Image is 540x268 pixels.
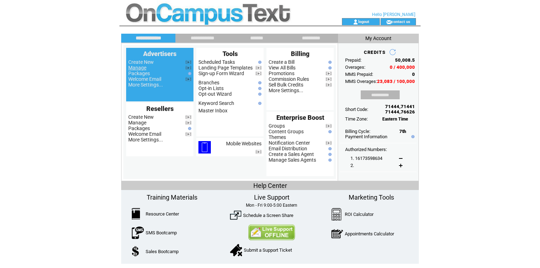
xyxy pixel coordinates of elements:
[146,249,179,254] a: Sales Bootcamp
[198,141,211,153] img: mobile-websites.png
[185,121,191,125] img: video.png
[146,211,179,217] a: Resource Center
[255,72,261,76] img: video.png
[132,208,140,219] img: ResourceCenter.png
[345,116,368,122] span: Time Zone:
[186,72,191,75] img: help.gif
[128,120,146,125] a: Manage
[226,141,261,146] a: Mobile Websites
[386,19,392,25] img: contact_us_icon.gif
[365,35,392,41] span: My Account
[358,19,369,24] a: logout
[128,131,161,137] a: Welcome Email
[385,104,415,115] span: 71444,71441 71444,76626
[198,91,232,97] a: Opt-out Wizard
[412,72,415,77] span: 0
[198,100,234,106] a: Keyword Search
[364,50,386,55] span: CREDITS
[128,59,154,65] a: Create New
[246,203,297,208] span: Mon - Fri 9:00-5:00 Eastern
[331,228,343,240] img: AppointmentCalc.png
[269,129,304,134] a: Content Groups
[223,50,238,57] span: Tools
[345,134,387,139] a: Payment Information
[269,134,286,140] a: Themes
[128,65,146,71] a: Manage
[345,231,394,236] a: Appointments Calculator
[331,208,342,220] img: Calculator.png
[326,77,332,81] img: video.png
[382,117,408,122] span: Eastern Time
[395,57,415,63] span: 50,008.5
[390,65,415,70] span: 0 / 400,000
[269,82,303,88] a: Sell Bulk Credits
[198,65,253,71] a: Landing Page Templates
[327,66,332,69] img: help.gif
[257,93,261,96] img: help.gif
[399,129,406,134] span: 7th
[345,72,373,77] span: MMS Prepaid:
[269,71,294,76] a: Promotions
[269,59,294,65] a: Create a Bill
[327,158,332,162] img: help.gif
[291,50,309,57] span: Billing
[132,227,144,239] img: SMSBootcamp.png
[243,213,293,218] a: Schedule a Screen Share
[198,85,224,91] a: Opt-in Lists
[185,132,191,136] img: video.png
[269,76,309,82] a: Commission Rules
[345,107,368,112] span: Short Code:
[257,61,261,64] img: help.gif
[269,88,303,93] a: More Settings...
[248,224,295,240] img: Contact Us
[326,72,332,76] img: video.png
[326,141,332,145] img: video.png
[372,12,415,17] span: Hello [PERSON_NAME]
[128,114,154,120] a: Create New
[254,194,289,201] span: Live Support
[269,146,307,151] a: Email Distribution
[327,130,332,133] img: help.gif
[269,65,296,71] a: View All Bills
[132,246,140,257] img: SalesBootcamp.png
[269,157,316,163] a: Manage Sales Agents
[350,163,354,168] span: 2.
[327,61,332,64] img: help.gif
[128,71,150,76] a: Packages
[276,114,324,121] span: Enterprise Boost
[146,105,174,112] span: Resellers
[128,76,161,82] a: Welcome Email
[230,210,241,221] img: ScreenShare.png
[257,87,261,90] img: help.gif
[185,66,191,70] img: video.png
[186,127,191,130] img: help.gif
[128,125,150,131] a: Packages
[345,212,373,217] a: ROI Calculator
[392,19,410,24] a: contact us
[326,124,332,128] img: video.png
[255,150,261,154] img: video.png
[128,137,163,143] a: More Settings...
[345,65,365,70] span: Overages:
[244,247,292,253] a: Submit a Support Ticket
[349,194,394,201] span: Marketing Tools
[410,135,415,138] img: help.gif
[185,60,191,64] img: video.png
[257,81,261,84] img: help.gif
[255,66,261,70] img: video.png
[350,156,382,161] span: 1. 16173598634
[198,59,235,65] a: Scheduled Tasks
[253,182,287,189] span: Help Center
[345,57,361,63] span: Prepaid:
[345,129,370,134] span: Billing Cycle:
[185,115,191,119] img: video.png
[377,79,415,84] span: 23,083 / 100,000
[345,147,387,152] span: Authorized Numbers:
[230,244,242,256] img: SupportTicket.png
[269,140,310,146] a: Notification Center
[327,147,332,150] img: help.gif
[198,71,244,76] a: Sign-up Form Wizard
[345,79,377,84] span: MMS Overages:
[128,82,163,88] a: More Settings...
[143,50,176,57] span: Advertisers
